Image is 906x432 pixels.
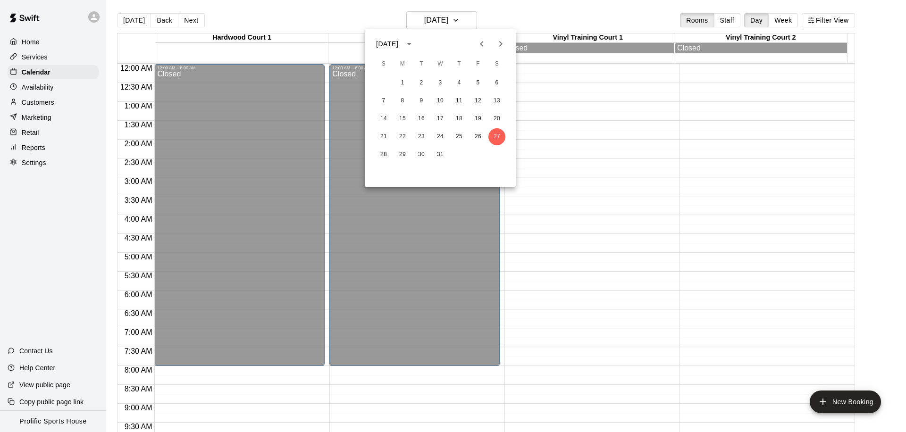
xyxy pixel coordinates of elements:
button: 29 [394,146,411,163]
button: 9 [413,92,430,109]
button: 23 [413,128,430,145]
span: Tuesday [413,55,430,74]
button: 30 [413,146,430,163]
button: 18 [451,110,468,127]
button: 3 [432,75,449,91]
button: 19 [470,110,487,127]
button: 12 [470,92,487,109]
button: Previous month [472,34,491,53]
button: 11 [451,92,468,109]
button: 20 [488,110,505,127]
span: Friday [470,55,487,74]
button: 31 [432,146,449,163]
button: 13 [488,92,505,109]
span: Sunday [375,55,392,74]
button: 21 [375,128,392,145]
button: 25 [451,128,468,145]
button: calendar view is open, switch to year view [401,36,417,52]
button: 26 [470,128,487,145]
button: 6 [488,75,505,91]
button: 15 [394,110,411,127]
button: 10 [432,92,449,109]
button: 17 [432,110,449,127]
button: 8 [394,92,411,109]
button: 7 [375,92,392,109]
span: Thursday [451,55,468,74]
button: 5 [470,75,487,91]
button: 22 [394,128,411,145]
span: Wednesday [432,55,449,74]
div: [DATE] [376,39,398,49]
span: Saturday [488,55,505,74]
span: Monday [394,55,411,74]
button: 4 [451,75,468,91]
button: 27 [488,128,505,145]
button: 16 [413,110,430,127]
button: 14 [375,110,392,127]
button: 2 [413,75,430,91]
button: Next month [491,34,510,53]
button: 28 [375,146,392,163]
button: 24 [432,128,449,145]
button: 1 [394,75,411,91]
